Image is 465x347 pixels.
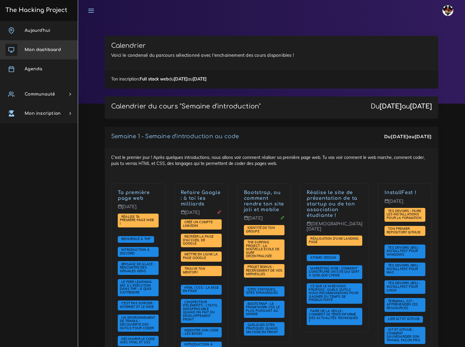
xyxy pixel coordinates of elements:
[120,248,150,256] a: Introduction à Discord
[387,299,418,310] a: Terminal, Git : appréhender ces ressources
[25,67,42,71] span: Agenda
[387,246,420,257] a: Tes devoirs (bis) : Installfest pour Windows
[387,227,422,234] span: Ton premier repository GitHub
[380,103,402,110] strong: [DATE]
[246,265,283,276] span: PROJET BONUS : recensement de vos merveilles
[120,280,152,294] span: Le Peer learning mis à l'exécution dans THP : à quoi s'attendre
[384,133,432,140] div: Du au
[309,236,359,244] span: Réalisation d'une landing page
[387,227,422,235] a: Ton premier repository GitHub
[309,309,358,324] a: Faire de la veille : comment se tenir informé des actualités techniques ?
[120,316,156,330] a: Un environnement de travail : découverte des outils pour coder
[391,133,408,139] strong: [DATE]
[387,281,420,292] a: Tes devoirs (bis) : Installfest pour Linux
[307,221,362,236] p: [DEMOGRAPHIC_DATA][DATE]
[181,190,221,207] a: Refaire Google : à toi les milliards
[415,133,432,139] strong: [DATE]
[25,28,50,33] span: Aujourd'hui
[246,302,280,316] a: Bootstrap : le framework CSS le plus puissant au monde
[387,327,421,342] span: Git et GitHub : comment sauvegarder son travail façon pro
[246,323,279,334] span: Quelques sites pratiques quand on code en front
[120,315,156,330] span: Un environnement de travail : découverte des outils pour coder
[183,286,219,294] a: HTML / CSS : la mise en page
[183,300,218,321] a: L'inspecteur d'éléments : l'outil indispensable quand on fait du développement front
[246,323,279,334] a: Quelques sites pratiques quand on code en front
[442,5,453,16] img: avatar
[118,190,150,201] a: Ta première page web
[105,69,438,88] div: Ton inscription: du au
[25,111,61,116] span: Mon inscription
[120,237,152,241] a: Bienvenue à THP
[174,76,188,82] strong: [DATE]
[246,226,275,234] a: Identité de ton groupe
[111,103,261,110] p: Calendrier du cours "Semaine d'introduction"
[387,209,423,220] a: Tes devoirs : faire les installations pour la formation
[181,210,222,220] p: [DATE]
[111,52,432,59] p: Voici le condensé du parcours sélectionné avec l'enchainement des cours disponibles !
[246,288,279,295] a: Sites statiques, sites dynamiques
[120,337,155,345] a: Découvrir le code avec HTML et CSS
[246,240,280,258] a: The Surfing Project : la nouvelle école de surf décentralisée
[384,199,425,209] p: [DATE]
[387,317,421,321] a: Lier Git et Github
[384,190,416,195] a: InstallFest !
[183,252,218,260] a: Mettre en ligne la page Google
[120,262,155,273] a: Brisage de glace : rencontre des géniales gens
[387,317,421,321] span: Lier Git et Github
[410,103,432,110] strong: [DATE]
[309,255,338,260] a: Atomic Design
[118,204,159,214] p: [DATE]
[120,337,155,345] span: Découvrir le code avec HTML et CSS
[387,245,420,257] span: Tes devoirs (bis) : Installfest pour Windows
[183,220,213,228] a: Créé un compte LinkedIn
[183,328,219,336] a: Indenter son code : les bases
[183,234,214,245] span: Recréer la page d'accueil de Google
[246,265,283,276] a: PROJET BONUS : recensement de vos merveilles
[309,237,359,245] a: Réalisation d'une landing page
[246,226,275,233] span: Identité de ton groupe
[309,266,359,278] a: Marketing web : comment construire un site qui sert à quelque chose
[4,7,67,14] h3: The Hacking Project
[371,103,432,110] div: Du au
[183,266,205,274] span: Trouve ton mentor !
[309,284,358,302] a: Ce que le web nous propose : quels outils nous recommandons pour gagner du temps de productivité
[183,235,214,246] a: Recréer la page d'accueil de Google
[111,133,239,139] a: Semaine 1 - Semaine d'introduction au code
[120,301,155,309] a: C'est pas sorcier : internet et le web
[120,280,152,295] a: Le Peer learning mis à l'exécution dans THP : à quoi s'attendre
[244,190,284,212] a: Bootstrap, ou comment rendre ton site joli et mobile
[244,216,285,225] p: [DATE]
[387,263,420,275] a: Tes devoirs (bis) : Installfest pour MAC
[111,42,432,50] h3: Calendrier
[307,190,357,218] a: Réalise le site de présentation de ta startup ou de ton association étudiante !
[140,76,169,82] strong: Full stack web
[25,92,55,96] span: Communauté
[193,76,207,82] strong: [DATE]
[183,267,205,275] a: Trouve ton mentor !
[25,47,61,52] span: Mon dashboard
[387,328,421,342] a: Git et GitHub : comment sauvegarder son travail façon pro
[120,248,150,255] span: Introduction à Discord
[120,215,154,226] a: Réalise ta première page web !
